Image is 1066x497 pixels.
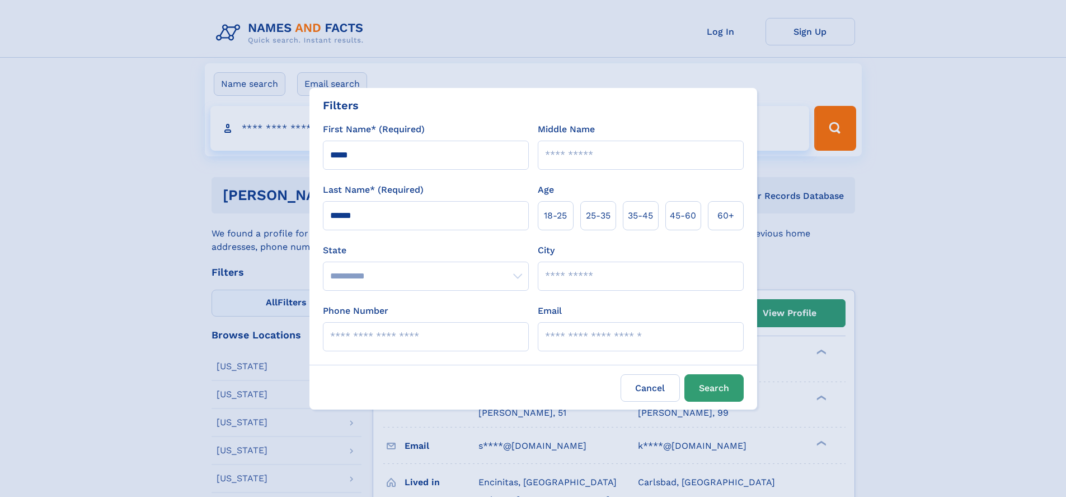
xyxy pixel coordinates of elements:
label: State [323,244,529,257]
span: 60+ [717,209,734,222]
label: Cancel [621,374,680,402]
label: City [538,244,555,257]
span: 45‑60 [670,209,696,222]
label: First Name* (Required) [323,123,425,136]
div: Filters [323,97,359,114]
button: Search [684,374,744,402]
label: Age [538,183,554,197]
span: 25‑35 [586,209,611,222]
label: Email [538,304,562,318]
label: Middle Name [538,123,595,136]
label: Phone Number [323,304,388,318]
label: Last Name* (Required) [323,183,424,197]
span: 35‑45 [628,209,653,222]
span: 18‑25 [544,209,567,222]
